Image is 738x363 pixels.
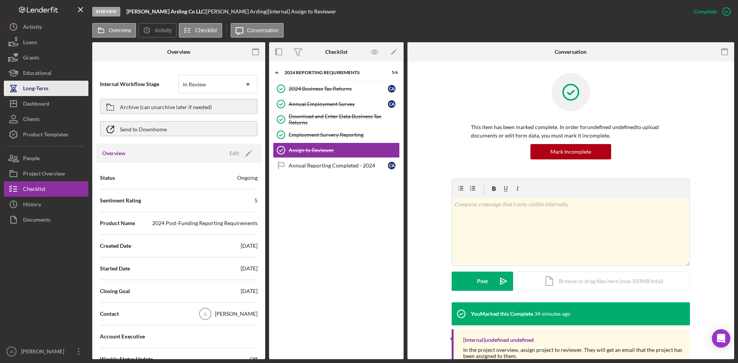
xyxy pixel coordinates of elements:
[4,65,88,81] button: Educational
[206,8,268,15] div: [PERSON_NAME] Arding |
[100,99,258,114] button: Archive (can unarchive later if needed)
[215,310,258,318] div: [PERSON_NAME]
[23,65,52,83] div: Educational
[126,8,204,15] b: [PERSON_NAME] Arding Co LLC
[4,151,88,166] button: People
[686,4,734,19] button: Complete
[100,121,258,136] button: Send to Downhome
[100,174,115,182] span: Status
[155,27,171,33] label: Activity
[4,181,88,197] button: Checklist
[4,111,88,127] button: Clients
[19,344,69,361] div: [PERSON_NAME]
[268,8,336,15] div: [Internal] Assign to Reviewer
[92,23,136,38] button: Overview
[289,101,388,107] div: Annual Employment Survey
[183,81,206,88] div: In Review
[4,50,88,65] button: Grants
[126,8,206,15] div: |
[463,347,682,359] div: In the project overview, assign project to reviewer. They will get an email that the project has ...
[92,7,120,17] div: In Review
[550,144,591,159] div: Mark Incomplete
[452,272,513,291] button: Post
[249,355,258,363] span: Off
[120,122,167,136] div: Send to Downhome
[100,80,179,88] span: Internal Workflow Stage
[273,112,400,127] a: Download and Enter Data Business Tax Returns
[23,197,41,214] div: History
[4,35,88,50] button: Loans
[4,197,88,212] button: History
[4,81,88,96] a: Long-Term
[9,350,13,354] text: JS
[4,344,88,359] button: JS[PERSON_NAME]
[471,311,533,317] div: You Marked this Complete
[23,50,39,67] div: Grants
[289,132,399,138] div: Employment Survery Reporting
[23,181,45,199] div: Checklist
[100,333,145,340] span: Account Executive
[241,265,258,272] div: [DATE]
[388,100,396,108] div: C A
[241,242,258,250] div: [DATE]
[4,96,88,111] button: Dashboard
[4,212,88,227] button: Documents
[231,23,284,38] button: Conversation
[23,35,37,52] div: Loans
[273,143,400,158] a: Assign to Reviewer
[100,197,141,204] span: Sentiment Rating
[530,144,611,159] button: Mark Incomplete
[23,111,40,129] div: Clients
[694,4,717,19] div: Complete
[138,23,176,38] button: Activity
[273,127,400,143] a: Employment Survery Reporting
[23,166,65,183] div: Project Overview
[273,158,400,173] a: Annual Reporting Completed - 2024CA
[712,329,730,348] div: Open Intercom Messenger
[100,355,153,363] span: Weekly Status Update
[388,162,396,169] div: C A
[100,310,119,318] span: Contact
[289,113,399,126] div: Download and Enter Data Business Tax Returns
[179,23,222,38] button: Checklist
[23,212,50,229] div: Documents
[229,148,239,159] div: Edit
[120,99,212,113] div: Archive (can unarchive later if needed)
[4,166,88,181] button: Project Overview
[325,49,347,55] div: Checklist
[100,242,131,250] span: Created Date
[4,19,88,35] a: Activity
[384,70,398,75] div: 5 / 6
[100,265,130,272] span: Started Date
[237,174,258,182] div: Ongoing
[109,27,131,33] label: Overview
[203,312,208,317] text: JL
[463,337,534,343] div: [Internal] undefined undefined
[102,149,125,157] h3: Overview
[152,219,258,227] div: 2024 Post-Funding Reporting Requirements
[4,127,88,142] button: Product Templates
[100,287,130,295] span: Closing Goal
[388,85,396,93] div: C A
[534,311,570,317] time: 2025-08-25 19:29
[225,148,255,159] button: Edit
[471,123,671,140] p: This item has been marked complete. In order for undefined undefined to upload documents or edit ...
[23,127,68,144] div: Product Templates
[195,27,217,33] label: Checklist
[241,287,258,295] div: [DATE]
[23,19,42,36] div: Activity
[289,147,399,153] div: Assign to Reviewer
[555,49,587,55] div: Conversation
[247,27,279,33] label: Conversation
[100,219,135,227] span: Product Name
